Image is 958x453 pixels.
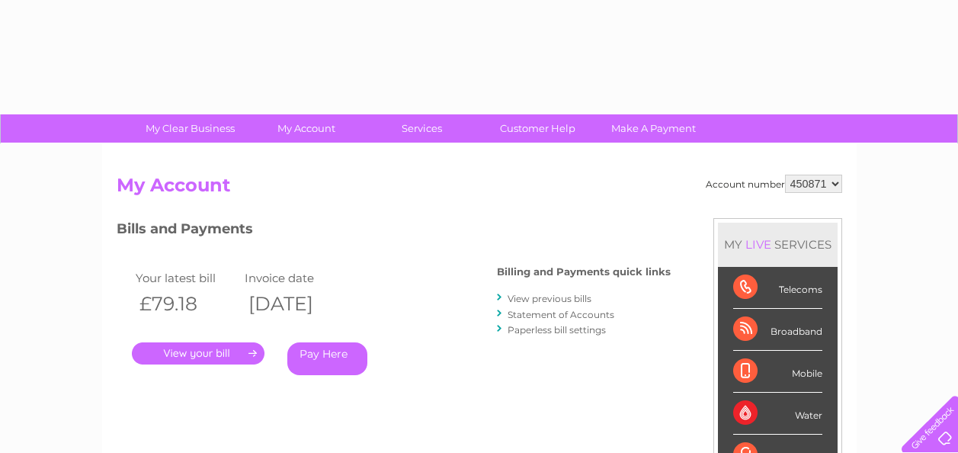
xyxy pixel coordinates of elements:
a: Pay Here [287,342,367,375]
a: . [132,342,264,365]
a: View previous bills [508,293,591,304]
div: Water [733,393,822,435]
div: Broadband [733,309,822,351]
a: Services [359,114,485,143]
td: Your latest bill [132,268,242,288]
a: Paperless bill settings [508,324,606,336]
div: Account number [706,175,842,193]
td: Invoice date [241,268,351,288]
a: My Clear Business [127,114,253,143]
h2: My Account [117,175,842,204]
h4: Billing and Payments quick links [497,266,671,278]
h3: Bills and Payments [117,218,671,245]
a: Statement of Accounts [508,309,614,320]
div: LIVE [742,237,774,252]
div: MY SERVICES [718,223,838,266]
div: Mobile [733,351,822,393]
a: Make A Payment [591,114,716,143]
a: My Account [243,114,369,143]
th: £79.18 [132,288,242,320]
th: [DATE] [241,288,351,320]
div: Telecoms [733,267,822,309]
a: Customer Help [475,114,601,143]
